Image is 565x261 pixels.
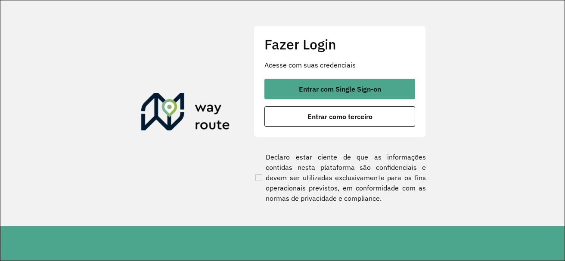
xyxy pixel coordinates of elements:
[141,93,230,134] img: Roteirizador AmbevTech
[264,106,415,127] button: button
[307,113,373,120] span: Entrar como terceiro
[264,36,415,52] h2: Fazer Login
[254,152,426,203] label: Declaro estar ciente de que as informações contidas nesta plataforma são confidenciais e devem se...
[264,79,415,99] button: button
[264,60,415,70] p: Acesse com suas credenciais
[299,86,381,92] span: Entrar com Single Sign-on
